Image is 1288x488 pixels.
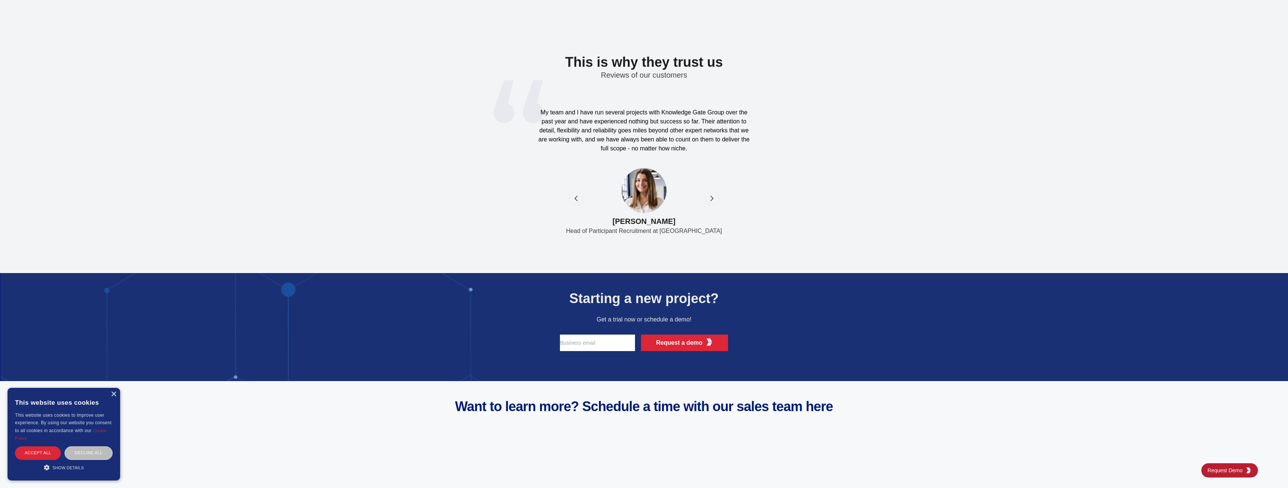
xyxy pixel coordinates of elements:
[53,465,84,470] span: Show details
[111,392,116,397] div: Close
[15,413,111,433] span: This website uses cookies to improve user experience. By using our website you consent to all coo...
[535,108,753,153] div: My team and I have run several projects with Knowledge Gate Group over the past year and have exp...
[1246,467,1252,473] img: KGG
[494,80,543,123] img: quotes
[566,227,722,236] div: Head of Participant Recruitment at [GEOGRAPHIC_DATA]
[15,464,113,471] div: Show details
[569,191,583,206] button: previous
[1250,452,1288,488] iframe: Chat Widget
[641,335,728,351] button: Request a demoKGG Fifth Element RED
[15,428,107,440] a: Cookie Policy
[1201,463,1258,477] a: Request DemoKGG
[15,446,61,459] div: Accept all
[706,338,713,346] img: KGG Fifth Element RED
[535,213,753,227] h2: [PERSON_NAME]
[560,335,635,351] input: Business email
[15,393,113,411] div: This website uses cookies
[705,191,719,206] button: next
[656,338,703,347] p: Request a demo
[65,446,113,459] div: Decline all
[1208,467,1246,474] span: Request Demo
[621,168,667,213] img: Jasmine Allaby
[597,315,692,324] p: Get a trial now or schedule a demo!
